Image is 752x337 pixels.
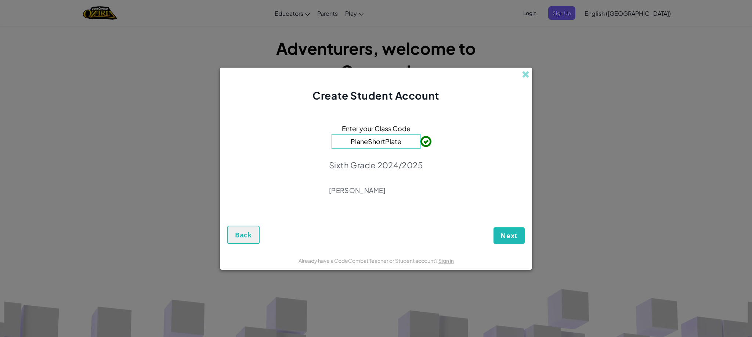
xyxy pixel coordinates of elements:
p: [PERSON_NAME] [329,186,423,195]
span: Enter your Class Code [342,123,411,134]
a: Sign in [438,257,454,264]
span: Back [235,230,252,239]
span: Create Student Account [312,89,439,102]
span: Already have a CodeCombat Teacher or Student account? [299,257,438,264]
button: Back [227,226,260,244]
p: Sixth Grade 2024/2025 [329,160,423,170]
span: Next [500,231,518,240]
button: Next [493,227,525,244]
